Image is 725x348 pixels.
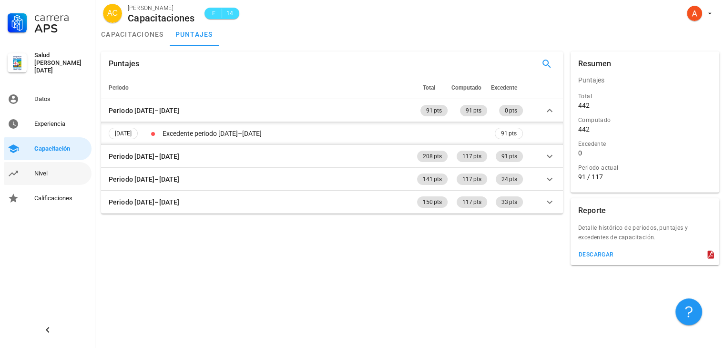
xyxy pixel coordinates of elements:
span: 91 pts [466,105,481,116]
div: Reporte [578,198,606,223]
div: Capacitación [34,145,88,153]
th: Periodo [101,76,415,99]
th: Computado [449,76,489,99]
span: Total [423,84,435,91]
div: Experiencia [34,120,88,128]
div: Datos [34,95,88,103]
a: capacitaciones [95,23,170,46]
div: Periodo [DATE]–[DATE] [109,151,179,162]
span: 33 pts [501,196,517,208]
div: 442 [578,125,590,133]
div: [PERSON_NAME] [128,3,195,13]
span: 117 pts [462,196,481,208]
button: descargar [574,248,618,261]
td: Excedente periodo [DATE]–[DATE] [161,122,493,145]
a: Capacitación [4,137,92,160]
span: 91 pts [501,128,517,139]
div: 0 [578,149,582,157]
div: Periodo [DATE]–[DATE] [109,174,179,184]
span: [DATE] [115,128,132,139]
div: Salud [PERSON_NAME][DATE] [34,51,88,74]
div: Puntajes [571,69,719,92]
div: Periodo [DATE]–[DATE] [109,105,179,116]
span: 91 pts [501,151,517,162]
div: Computado [578,115,712,125]
div: Total [578,92,712,101]
span: 91 pts [426,105,442,116]
a: Nivel [4,162,92,185]
span: Periodo [109,84,129,91]
span: 141 pts [423,174,442,185]
span: E [210,9,218,18]
span: 117 pts [462,151,481,162]
div: Periodo [DATE]–[DATE] [109,197,179,207]
div: Resumen [578,51,611,76]
div: avatar [687,6,702,21]
div: Carrera [34,11,88,23]
th: Total [415,76,449,99]
span: 24 pts [501,174,517,185]
span: Excedente [491,84,517,91]
span: 208 pts [423,151,442,162]
a: Datos [4,88,92,111]
div: Puntajes [109,51,139,76]
span: 14 [226,9,234,18]
div: Excedente [578,139,712,149]
div: Periodo actual [578,163,712,173]
span: 117 pts [462,174,481,185]
div: descargar [578,251,614,258]
div: Capacitaciones [128,13,195,23]
div: 91 / 117 [578,173,712,181]
th: Excedente [489,76,525,99]
span: Computado [451,84,481,91]
span: 0 pts [505,105,517,116]
span: 150 pts [423,196,442,208]
div: Nivel [34,170,88,177]
a: puntajes [170,23,219,46]
a: Calificaciones [4,187,92,210]
div: Calificaciones [34,194,88,202]
div: APS [34,23,88,34]
div: Detalle histórico de periodos, puntajes y excedentes de capacitación. [571,223,719,248]
a: Experiencia [4,113,92,135]
div: 442 [578,101,590,110]
div: avatar [103,4,122,23]
span: AC [107,4,118,23]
